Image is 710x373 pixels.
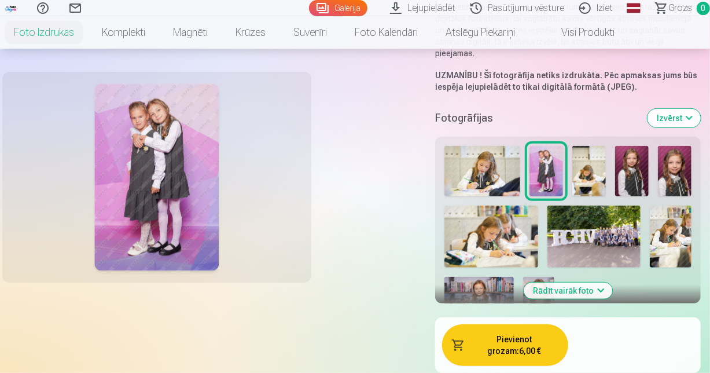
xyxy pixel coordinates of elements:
[222,16,279,49] a: Krūzes
[432,16,529,49] a: Atslēgu piekariņi
[435,110,638,126] h5: Fotogrāfijas
[648,109,701,127] button: Izvērst
[529,16,628,49] a: Visi produkti
[435,71,482,80] strong: UZMANĪBU !
[524,283,612,299] button: Rādīt vairāk foto
[159,16,222,49] a: Magnēti
[697,2,710,15] span: 0
[435,71,697,92] strong: Šī fotogrāfija netiks izdrukāta. Pēc apmaksas jums būs iespēja lejupielādēt to tikai digitālā for...
[5,5,17,12] img: /fa1
[88,16,159,49] a: Komplekti
[442,324,568,366] button: Pievienot grozam:6,00 €
[341,16,432,49] a: Foto kalendāri
[668,1,692,15] span: Grozs
[279,16,341,49] a: Suvenīri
